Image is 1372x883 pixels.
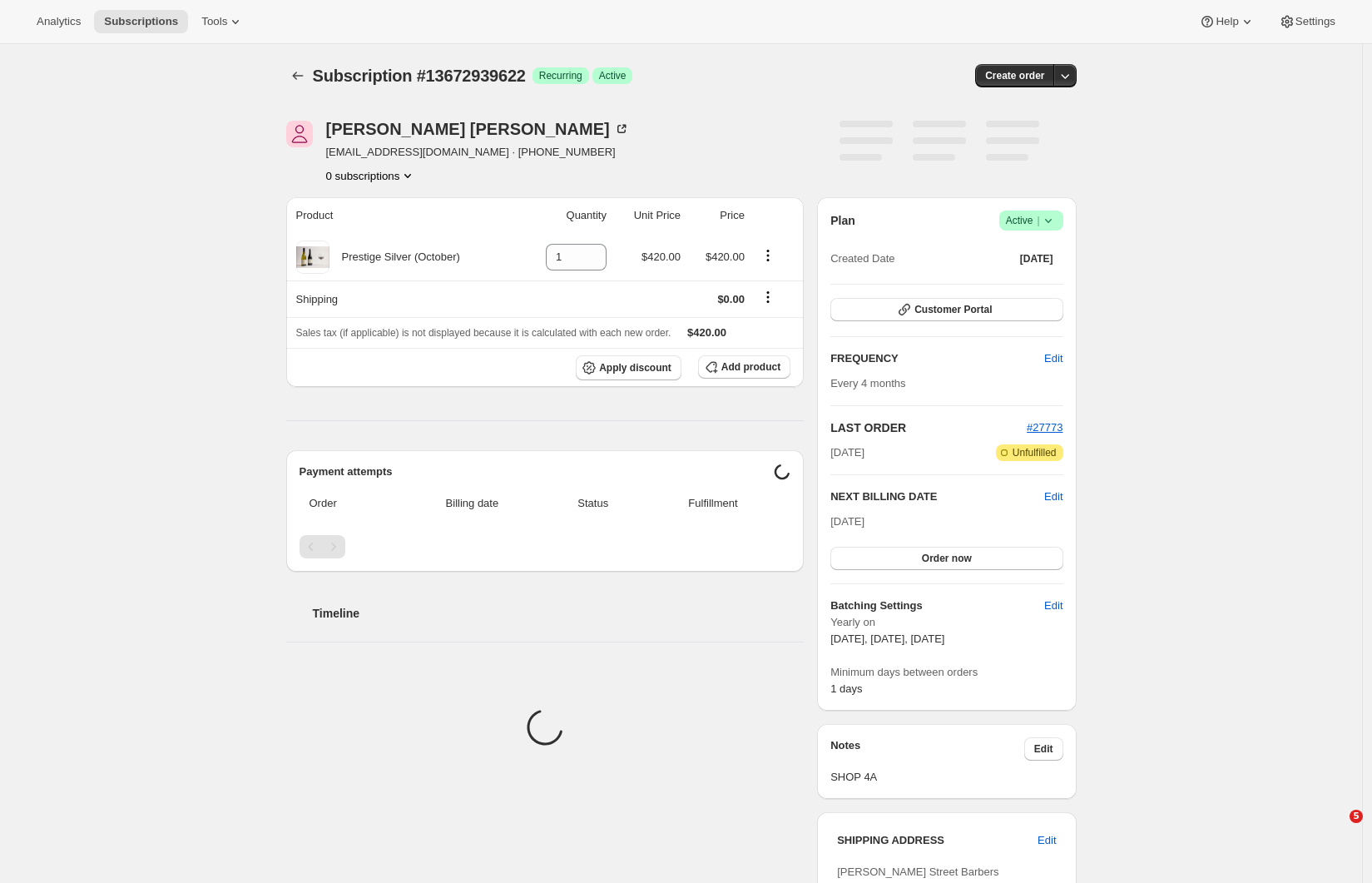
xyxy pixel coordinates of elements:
[1013,446,1057,459] span: Unfulfilled
[1038,832,1056,849] span: Edit
[1315,810,1355,850] iframe: Intercom live chat
[1020,252,1053,265] span: [DATE]
[830,444,864,461] span: [DATE]
[914,303,992,316] span: Customer Portal
[985,69,1044,82] span: Create order
[1034,593,1072,619] button: Edit
[1006,212,1057,229] span: Active
[612,197,686,234] th: Unit Price
[975,64,1054,87] button: Create order
[1010,247,1063,270] button: [DATE]
[755,246,781,265] button: Product actions
[300,535,791,558] nav: Pagination
[721,360,780,374] span: Add product
[706,251,745,263] span: $420.00
[1027,421,1062,434] a: #27773
[201,15,227,28] span: Tools
[539,69,582,82] span: Recurring
[576,355,681,380] button: Apply discount
[191,10,254,33] button: Tools
[830,769,1062,786] span: SHOP 4A
[1295,15,1335,28] span: Settings
[922,552,972,565] span: Order now
[641,251,681,263] span: $420.00
[1044,350,1062,367] span: Edit
[830,682,862,695] span: 1 days
[698,355,790,379] button: Add product
[830,598,1044,614] h6: Batching Settings
[837,832,1038,849] h3: SHIPPING ADDRESS
[296,327,671,339] span: Sales tax (if applicable) is not displayed because it is calculated with each new order.
[1189,10,1265,33] button: Help
[286,280,520,317] th: Shipping
[599,69,627,82] span: Active
[329,249,460,265] div: Prestige Silver (October)
[1350,810,1363,823] span: 5
[1034,345,1072,372] button: Edit
[755,288,781,306] button: Shipping actions
[326,121,630,137] div: [PERSON_NAME] [PERSON_NAME]
[599,361,671,375] span: Apply discount
[1044,489,1062,505] button: Edit
[830,515,864,528] span: [DATE]
[830,419,1027,436] h2: LAST ORDER
[830,377,905,389] span: Every 4 months
[686,197,750,234] th: Price
[830,489,1044,505] h2: NEXT BILLING DATE
[1269,10,1345,33] button: Settings
[830,298,1062,321] button: Customer Portal
[1044,598,1062,614] span: Edit
[104,15,178,28] span: Subscriptions
[551,495,636,512] span: Status
[286,64,310,87] button: Subscriptions
[687,326,726,339] span: $420.00
[300,464,775,480] h2: Payment attempts
[830,737,1024,761] h3: Notes
[830,251,894,267] span: Created Date
[37,15,81,28] span: Analytics
[646,495,780,512] span: Fulfillment
[830,664,1062,681] span: Minimum days between orders
[326,144,630,161] span: [EMAIL_ADDRESS][DOMAIN_NAME] · [PHONE_NUMBER]
[94,10,188,33] button: Subscriptions
[286,197,520,234] th: Product
[300,485,399,522] th: Order
[830,632,944,645] span: [DATE], [DATE], [DATE]
[1028,827,1066,854] button: Edit
[1034,742,1053,756] span: Edit
[830,350,1044,367] h2: FREQUENCY
[1024,737,1063,761] button: Edit
[519,197,612,234] th: Quantity
[830,547,1062,570] button: Order now
[1216,15,1238,28] span: Help
[1027,419,1062,436] button: #27773
[326,167,417,184] button: Product actions
[313,67,526,85] span: Subscription #13672939622
[830,614,1062,631] span: Yearly on
[313,605,805,622] h2: Timeline
[27,10,91,33] button: Analytics
[404,495,541,512] span: Billing date
[717,293,745,305] span: $0.00
[830,212,855,229] h2: Plan
[1037,214,1039,227] span: |
[286,121,313,147] span: Todd McVey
